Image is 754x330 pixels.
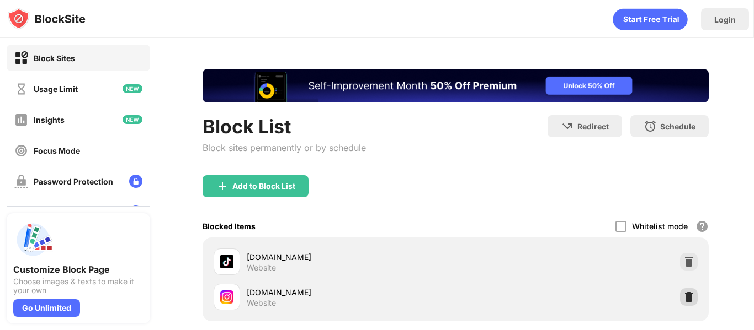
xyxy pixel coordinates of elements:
[13,264,144,275] div: Customize Block Page
[13,220,53,259] img: push-custom-page.svg
[220,255,233,268] img: favicons
[247,251,456,263] div: [DOMAIN_NAME]
[247,298,276,308] div: Website
[123,115,142,124] img: new-icon.svg
[232,182,295,191] div: Add to Block List
[203,142,366,153] div: Block sites permanently or by schedule
[14,82,28,96] img: time-usage-off.svg
[247,263,276,273] div: Website
[129,205,142,219] img: lock-menu.svg
[220,290,233,304] img: favicons
[14,175,28,188] img: password-protection-off.svg
[714,15,736,24] div: Login
[203,115,366,138] div: Block List
[34,53,75,63] div: Block Sites
[129,175,142,188] img: lock-menu.svg
[123,84,142,93] img: new-icon.svg
[34,115,65,125] div: Insights
[660,122,695,131] div: Schedule
[14,144,28,158] img: focus-off.svg
[577,122,609,131] div: Redirect
[14,51,28,65] img: block-on.svg
[13,299,80,317] div: Go Unlimited
[34,177,113,186] div: Password Protection
[14,205,28,219] img: customize-block-page-off.svg
[8,8,86,30] img: logo-blocksite.svg
[203,69,709,102] iframe: Banner
[34,146,80,155] div: Focus Mode
[613,8,688,30] div: animation
[632,221,688,231] div: Whitelist mode
[34,84,78,94] div: Usage Limit
[203,221,256,231] div: Blocked Items
[14,113,28,127] img: insights-off.svg
[247,286,456,298] div: [DOMAIN_NAME]
[13,277,144,295] div: Choose images & texts to make it your own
